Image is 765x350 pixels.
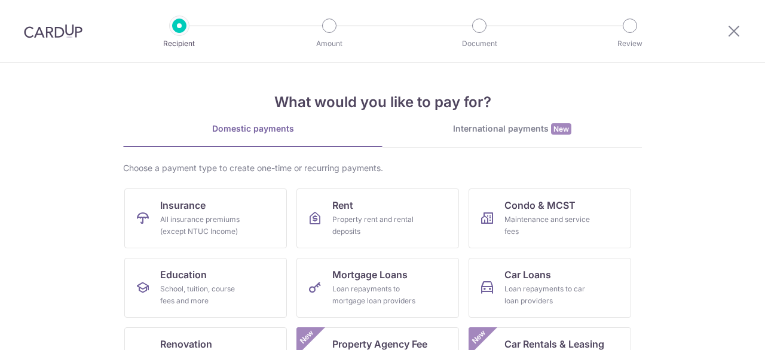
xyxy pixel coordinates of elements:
div: Domestic payments [123,123,382,135]
p: Recipient [135,38,224,50]
a: Condo & MCSTMaintenance and service fees [469,188,631,248]
a: RentProperty rent and rental deposits [296,188,459,248]
div: Loan repayments to mortgage loan providers [332,283,418,307]
p: Document [435,38,524,50]
div: School, tuition, course fees and more [160,283,246,307]
span: Rent [332,198,353,212]
p: Amount [285,38,374,50]
p: Review [586,38,674,50]
a: Mortgage LoansLoan repayments to mortgage loan providers [296,258,459,318]
a: Car LoansLoan repayments to car loan providers [469,258,631,318]
span: Insurance [160,198,206,212]
span: Condo & MCST [504,198,576,212]
div: All insurance premiums (except NTUC Income) [160,214,246,238]
a: InsuranceAll insurance premiums (except NTUC Income) [124,188,287,248]
a: EducationSchool, tuition, course fees and more [124,258,287,318]
div: Choose a payment type to create one-time or recurring payments. [123,162,642,174]
div: Property rent and rental deposits [332,214,418,238]
span: Car Loans [504,267,551,282]
span: New [551,123,571,135]
div: Maintenance and service fees [504,214,590,238]
h4: What would you like to pay for? [123,92,642,113]
span: New [297,327,317,347]
img: CardUp [24,24,82,38]
div: International payments [382,123,642,135]
span: Education [160,267,207,282]
span: Mortgage Loans [332,267,408,282]
div: Loan repayments to car loan providers [504,283,590,307]
span: New [469,327,489,347]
